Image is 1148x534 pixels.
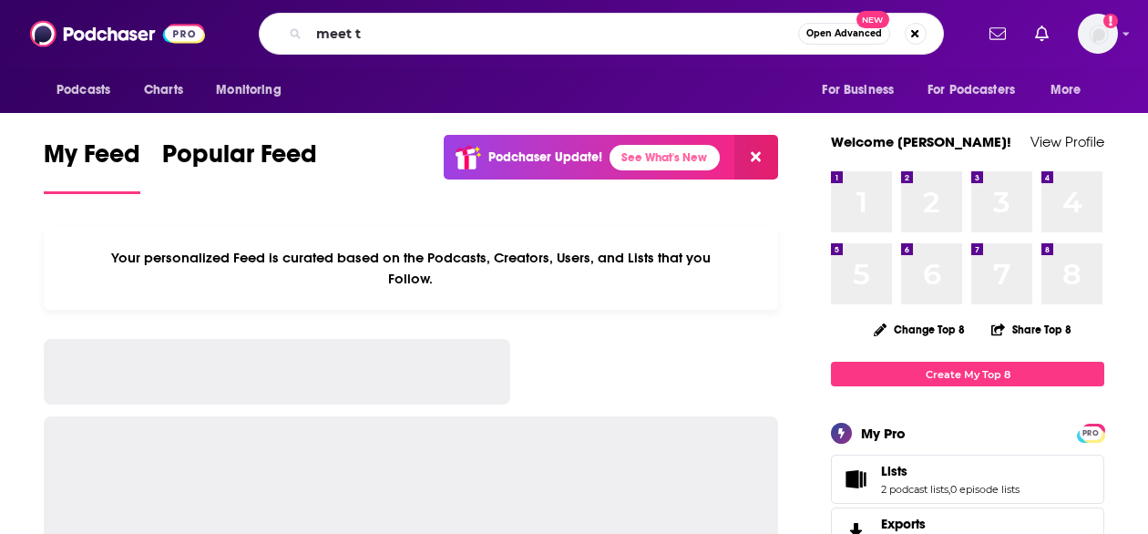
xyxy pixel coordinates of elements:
button: open menu [44,73,134,108]
a: Popular Feed [162,139,317,194]
span: , [948,483,950,496]
span: Lists [831,455,1104,504]
button: Change Top 8 [863,318,976,341]
span: PRO [1080,426,1102,440]
span: Popular Feed [162,139,317,180]
a: PRO [1080,426,1102,439]
a: View Profile [1030,133,1104,150]
a: Lists [881,463,1020,479]
a: Welcome [PERSON_NAME]! [831,133,1011,150]
button: open menu [916,73,1041,108]
button: Open AdvancedNew [798,23,890,45]
button: open menu [809,73,917,108]
span: Open Advanced [806,29,882,38]
a: 0 episode lists [950,483,1020,496]
a: My Feed [44,139,140,194]
svg: Add a profile image [1103,14,1118,28]
span: Exports [881,516,926,532]
span: More [1051,77,1081,103]
span: New [856,11,889,28]
a: Show notifications dropdown [1028,18,1056,49]
div: Your personalized Feed is curated based on the Podcasts, Creators, Users, and Lists that you Follow. [44,227,778,310]
button: Share Top 8 [990,312,1072,347]
img: User Profile [1078,14,1118,54]
span: Podcasts [56,77,110,103]
a: Charts [132,73,194,108]
input: Search podcasts, credits, & more... [309,19,798,48]
span: For Business [822,77,894,103]
button: open menu [1038,73,1104,108]
button: Show profile menu [1078,14,1118,54]
button: open menu [203,73,304,108]
a: See What's New [610,145,720,170]
div: Search podcasts, credits, & more... [259,13,944,55]
div: My Pro [861,425,906,442]
a: Show notifications dropdown [982,18,1013,49]
span: My Feed [44,139,140,180]
a: 2 podcast lists [881,483,948,496]
span: Lists [881,463,907,479]
a: Create My Top 8 [831,362,1104,386]
img: Podchaser - Follow, Share and Rate Podcasts [30,16,205,51]
a: Lists [837,467,874,492]
span: Logged in as aridings [1078,14,1118,54]
span: Monitoring [216,77,281,103]
span: For Podcasters [928,77,1015,103]
p: Podchaser Update! [488,149,602,165]
span: Charts [144,77,183,103]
